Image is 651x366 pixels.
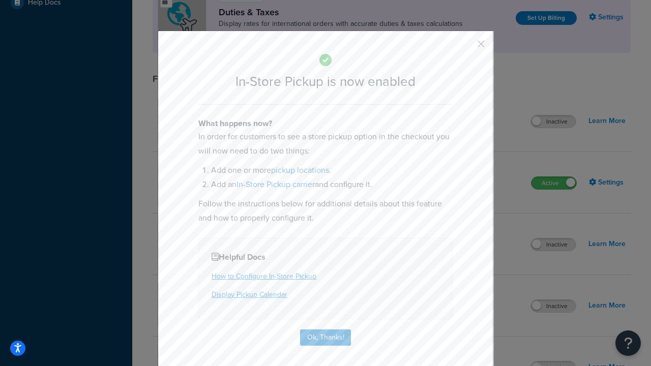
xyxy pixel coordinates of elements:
p: In order for customers to see a store pickup option in the checkout you will now need to do two t... [198,130,453,158]
h4: Helpful Docs [212,251,439,263]
li: Add one or more . [211,163,453,177]
a: Display Pickup Calendar [212,289,287,300]
button: Ok, Thanks! [300,329,351,346]
a: How to Configure In-Store Pickup [212,271,316,282]
li: Add an and configure it. [211,177,453,192]
a: pickup locations [271,164,329,176]
h2: In-Store Pickup is now enabled [198,74,453,89]
p: Follow the instructions below for additional details about this feature and how to properly confi... [198,197,453,225]
h4: What happens now? [198,117,453,130]
a: In-Store Pickup carrier [236,178,315,190]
